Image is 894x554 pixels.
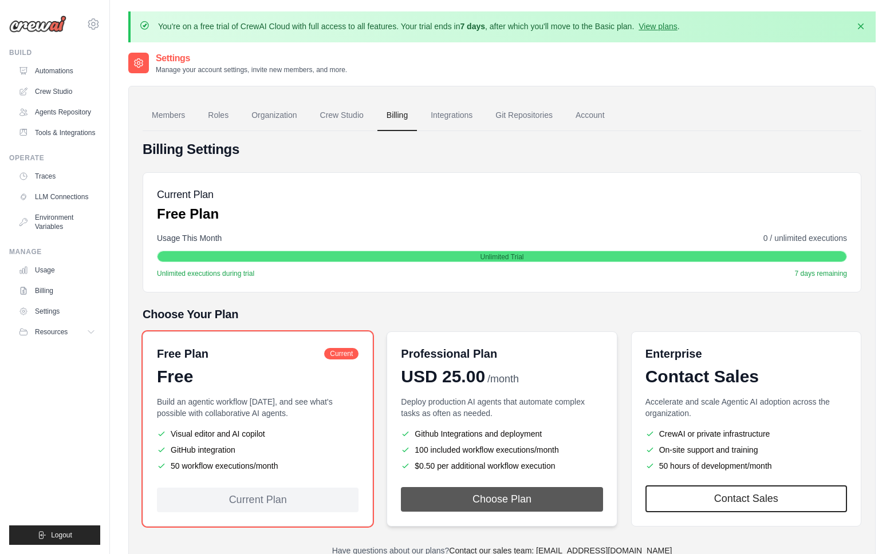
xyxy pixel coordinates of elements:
[401,460,602,472] li: $0.50 per additional workflow execution
[156,52,347,65] h2: Settings
[645,460,847,472] li: 50 hours of development/month
[763,232,847,244] span: 0 / unlimited executions
[9,15,66,33] img: Logo
[645,346,847,362] h6: Enterprise
[645,485,847,512] a: Contact Sales
[401,346,497,362] h6: Professional Plan
[9,48,100,57] div: Build
[311,100,373,131] a: Crew Studio
[158,21,680,32] p: You're on a free trial of CrewAI Cloud with full access to all features. Your trial ends in , aft...
[157,346,208,362] h6: Free Plan
[645,444,847,456] li: On-site support and training
[156,65,347,74] p: Manage your account settings, invite new members, and more.
[14,261,100,279] a: Usage
[645,428,847,440] li: CrewAI or private infrastructure
[35,327,68,337] span: Resources
[401,487,602,512] button: Choose Plan
[157,187,219,203] h5: Current Plan
[401,366,485,387] span: USD 25.00
[157,428,359,440] li: Visual editor and AI copilot
[486,100,562,131] a: Git Repositories
[460,22,485,31] strong: 7 days
[401,396,602,419] p: Deploy production AI agents that automate complex tasks as often as needed.
[157,269,254,278] span: Unlimited executions during trial
[14,62,100,80] a: Automations
[14,167,100,185] a: Traces
[645,366,847,387] div: Contact Sales
[199,100,238,131] a: Roles
[9,525,100,545] button: Logout
[14,124,100,142] a: Tools & Integrations
[480,252,523,262] span: Unlimited Trial
[157,460,359,472] li: 50 workflow executions/month
[9,153,100,163] div: Operate
[795,269,847,278] span: 7 days remaining
[422,100,482,131] a: Integrations
[242,100,306,131] a: Organization
[566,100,614,131] a: Account
[639,22,677,31] a: View plans
[14,282,100,300] a: Billing
[324,348,359,359] span: Current
[157,232,222,244] span: Usage This Month
[14,323,100,341] button: Resources
[645,396,847,419] p: Accelerate and scale Agentic AI adoption across the organization.
[157,366,359,387] div: Free
[9,247,100,256] div: Manage
[401,428,602,440] li: Github Integrations and deployment
[157,396,359,419] p: Build an agentic workflow [DATE], and see what's possible with collaborative AI agents.
[14,188,100,206] a: LLM Connections
[14,103,100,121] a: Agents Repository
[143,306,861,322] h5: Choose Your Plan
[51,531,72,540] span: Logout
[157,488,359,512] div: Current Plan
[143,100,194,131] a: Members
[14,208,100,236] a: Environment Variables
[143,140,861,159] h4: Billing Settings
[401,444,602,456] li: 100 included workflow executions/month
[157,444,359,456] li: GitHub integration
[487,371,519,387] span: /month
[14,82,100,101] a: Crew Studio
[377,100,417,131] a: Billing
[14,302,100,320] a: Settings
[157,205,219,223] p: Free Plan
